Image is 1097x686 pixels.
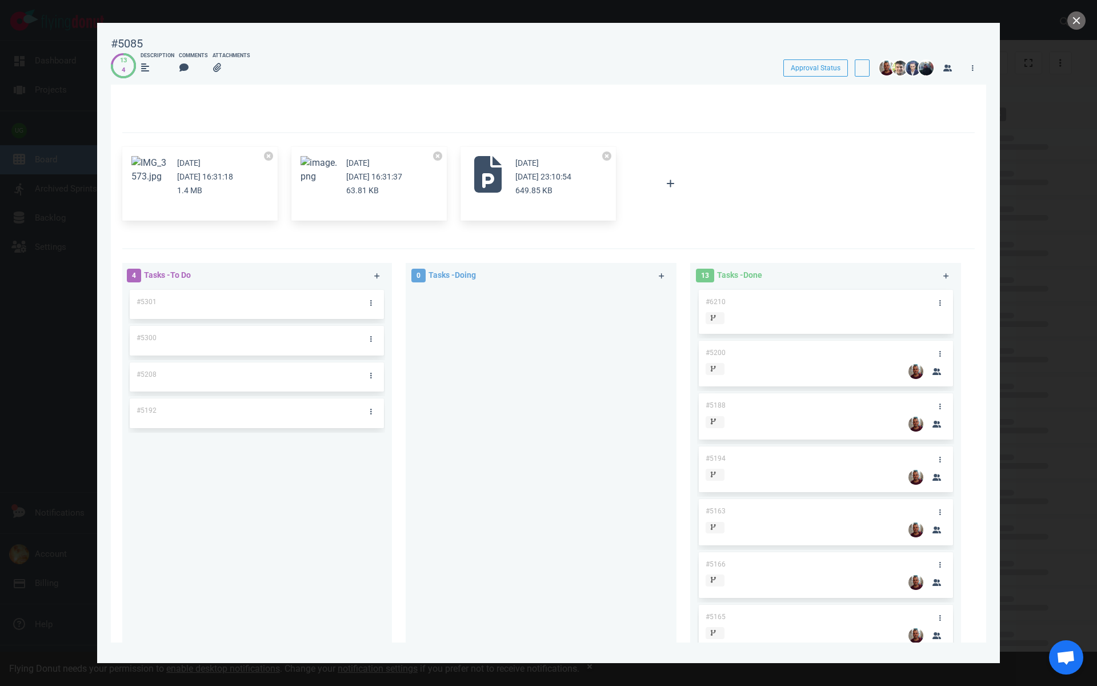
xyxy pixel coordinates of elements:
[177,172,233,181] small: [DATE] 16:31:18
[137,370,157,378] span: #5208
[706,401,726,409] span: #5188
[131,156,168,184] button: Zoom image
[906,61,920,75] img: 26
[706,454,726,462] span: #5194
[301,156,337,184] button: Zoom image
[179,52,208,60] div: Comments
[908,470,923,485] img: 26
[706,507,726,515] span: #5163
[696,269,714,282] span: 13
[717,270,762,280] span: Tasks - Done
[1067,11,1086,30] button: close
[137,298,157,306] span: #5301
[177,158,201,167] small: [DATE]
[706,560,726,568] span: #5166
[429,270,476,280] span: Tasks - Doing
[892,61,907,75] img: 26
[213,52,250,60] div: Attachments
[908,628,923,643] img: 26
[879,61,894,75] img: 26
[346,186,379,195] small: 63.81 KB
[908,417,923,432] img: 26
[120,56,127,66] div: 13
[144,270,191,280] span: Tasks - To Do
[515,158,539,167] small: [DATE]
[120,66,127,75] div: 4
[1049,640,1083,675] div: Ανοιχτή συνομιλία
[783,59,848,77] button: Approval Status
[111,37,143,51] div: #5085
[177,186,202,195] small: 1.4 MB
[137,334,157,342] span: #5300
[515,172,571,181] small: [DATE] 23:10:54
[141,52,174,60] div: Description
[706,613,726,621] span: #5165
[908,364,923,379] img: 26
[137,406,157,414] span: #5192
[919,61,934,75] img: 26
[706,298,726,306] span: #6210
[515,186,552,195] small: 649.85 KB
[908,575,923,590] img: 26
[706,349,726,357] span: #5200
[346,172,402,181] small: [DATE] 16:31:37
[411,269,426,282] span: 0
[127,269,141,282] span: 4
[908,523,923,537] img: 26
[346,158,370,167] small: [DATE]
